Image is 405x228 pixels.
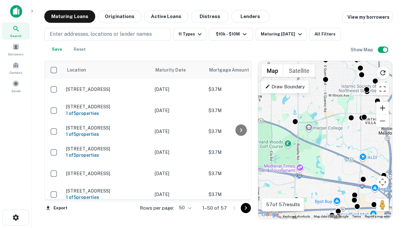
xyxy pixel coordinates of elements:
button: Enter addresses, locations or lender names [44,28,171,41]
p: Rows per page: [140,204,174,212]
h6: 1 of 5 properties [66,194,148,201]
th: Maturity Date [152,61,205,79]
p: $3.7M [209,191,272,198]
span: Borrowers [8,52,23,57]
button: Toggle fullscreen view [376,83,389,95]
button: Reload search area [376,66,389,79]
div: Maturing [DATE] [261,30,304,38]
span: Map data ©2025 Google [314,215,348,218]
button: All Filters [309,28,341,41]
button: Maturing Loans [44,10,95,23]
a: View my borrowers [342,11,392,23]
img: Google [260,211,281,219]
button: Reset [70,43,90,56]
p: $3.7M [209,128,272,135]
p: [DATE] [155,128,202,135]
span: Mortgage Amount [209,66,257,74]
h6: Show Map [351,46,374,53]
a: Report a map error [365,215,390,218]
p: $3.7M [209,170,272,177]
span: Location [67,66,86,74]
button: 11 Types [173,28,206,41]
button: Show street map [261,64,283,77]
p: $3.7M [209,107,272,114]
h6: 1 of 5 properties [66,152,148,159]
button: Lenders [231,10,269,23]
button: Go to next page [241,203,251,213]
button: Keyboard shortcuts [283,214,310,219]
p: Draw Boundary [265,83,305,91]
a: Contacts [2,59,30,76]
button: Active Loans [144,10,188,23]
button: Distress [191,10,229,23]
p: [STREET_ADDRESS] [66,125,148,131]
p: [STREET_ADDRESS] [66,146,148,152]
th: Mortgage Amount [205,61,275,79]
div: 0 0 [258,61,392,219]
p: [DATE] [155,107,202,114]
a: Terms (opens in new tab) [352,215,361,218]
img: capitalize-icon.png [10,5,22,18]
button: Zoom in [376,102,389,114]
a: Open this area in Google Maps (opens a new window) [260,211,281,219]
p: $3.7M [209,149,272,156]
p: Enter addresses, locations or lender names [50,30,152,38]
p: [STREET_ADDRESS] [66,188,148,194]
p: 1–50 of 57 [202,204,227,212]
div: 50 [177,203,192,212]
th: Location [63,61,152,79]
button: Map camera controls [376,176,389,188]
button: $10k - $10M [209,28,253,41]
iframe: Chat Widget [373,177,405,208]
button: Originations [98,10,141,23]
button: Show satellite imagery [283,64,315,77]
p: [DATE] [155,170,202,177]
span: Search [10,33,22,38]
a: Saved [2,78,30,95]
p: [STREET_ADDRESS] [66,104,148,110]
p: 57 of 57 results [266,201,300,208]
h6: 1 of 5 properties [66,131,148,138]
p: [DATE] [155,191,202,198]
h6: 1 of 5 properties [66,110,148,117]
span: Contacts [9,70,22,75]
p: $3.7M [209,86,272,93]
a: Borrowers [2,41,30,58]
span: Saved [11,88,21,93]
p: [DATE] [155,149,202,156]
p: [DATE] [155,86,202,93]
p: [STREET_ADDRESS] [66,86,148,92]
button: Export [44,203,69,213]
button: Save your search to get updates of matches that match your search criteria. [47,43,67,56]
a: Search [2,22,30,40]
span: Maturity Date [155,66,194,74]
p: [STREET_ADDRESS] [66,171,148,176]
button: Maturing [DATE] [256,28,307,41]
button: Zoom out [376,115,389,127]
